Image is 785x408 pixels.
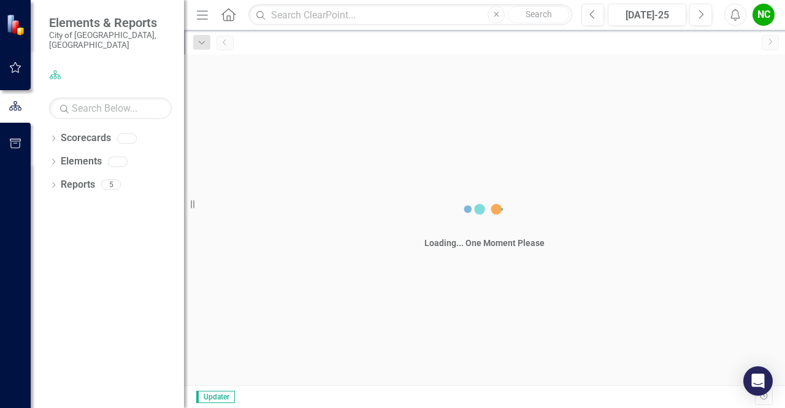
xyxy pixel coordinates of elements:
[752,4,775,26] button: NC
[49,98,172,119] input: Search Below...
[248,4,572,26] input: Search ClearPoint...
[526,9,552,19] span: Search
[196,391,235,403] span: Updater
[5,13,28,36] img: ClearPoint Strategy
[61,178,95,192] a: Reports
[49,30,172,50] small: City of [GEOGRAPHIC_DATA], [GEOGRAPHIC_DATA]
[508,6,569,23] button: Search
[612,8,682,23] div: [DATE]-25
[61,155,102,169] a: Elements
[743,366,773,396] div: Open Intercom Messenger
[608,4,686,26] button: [DATE]-25
[49,15,172,30] span: Elements & Reports
[61,131,111,145] a: Scorecards
[424,237,545,249] div: Loading... One Moment Please
[101,180,121,190] div: 5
